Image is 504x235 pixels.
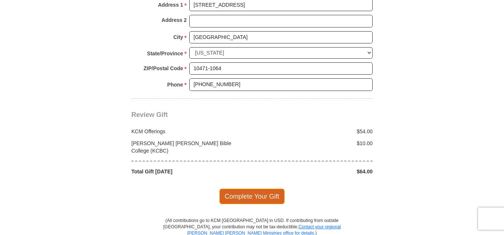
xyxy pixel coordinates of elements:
[167,79,183,90] strong: Phone
[128,128,252,135] div: KCM Offerings
[147,48,183,59] strong: State/Province
[173,32,183,42] strong: City
[161,15,187,25] strong: Address 2
[128,140,252,154] div: [PERSON_NAME] [PERSON_NAME] Bible College (KCBC)
[252,128,377,135] div: $54.00
[252,168,377,175] div: $64.00
[131,111,168,118] span: Review Gift
[219,189,285,204] span: Complete Your Gift
[128,168,252,175] div: Total Gift [DATE]
[144,63,183,74] strong: ZIP/Postal Code
[252,140,377,154] div: $10.00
